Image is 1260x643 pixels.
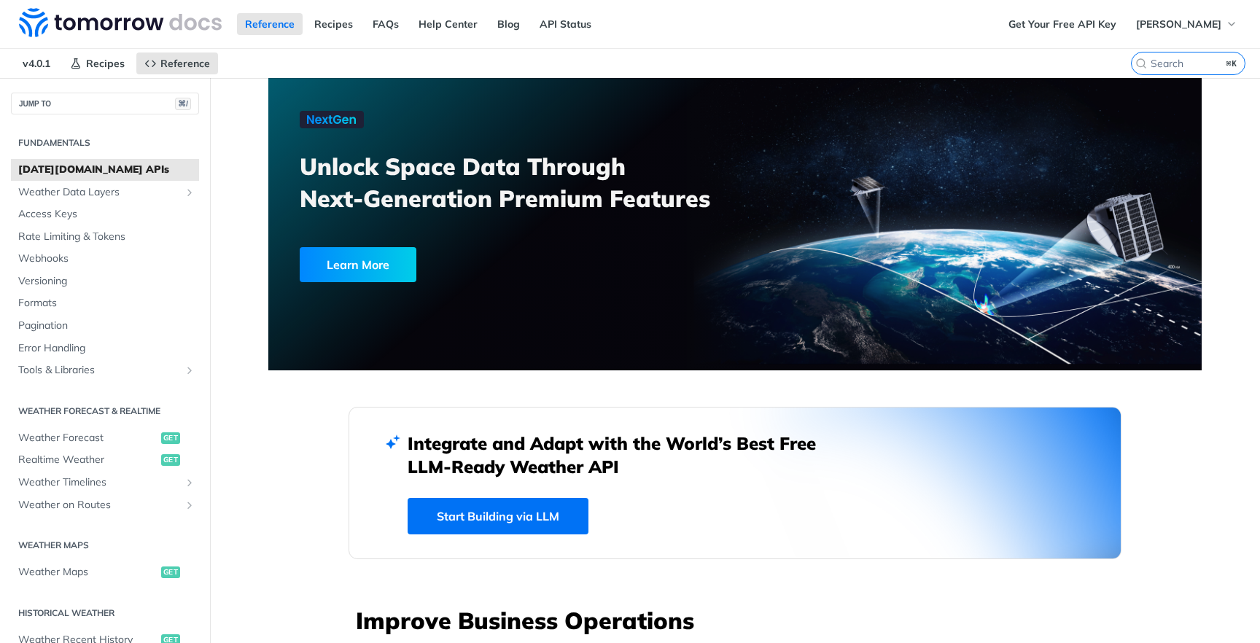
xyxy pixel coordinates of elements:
span: Weather on Routes [18,498,180,513]
span: Weather Data Layers [18,185,180,200]
span: Realtime Weather [18,453,157,467]
a: Pagination [11,315,199,337]
a: Versioning [11,270,199,292]
button: [PERSON_NAME] [1128,13,1245,35]
a: Access Keys [11,203,199,225]
span: ⌘/ [175,98,191,110]
img: NextGen [300,111,364,128]
h2: Historical Weather [11,607,199,620]
span: get [161,454,180,466]
span: Tools & Libraries [18,363,180,378]
a: Error Handling [11,338,199,359]
h2: Fundamentals [11,136,199,149]
a: Help Center [411,13,486,35]
a: Realtime Weatherget [11,449,199,471]
a: Weather on RoutesShow subpages for Weather on Routes [11,494,199,516]
span: Rate Limiting & Tokens [18,230,195,244]
img: Tomorrow.io Weather API Docs [19,8,222,37]
kbd: ⌘K [1223,56,1241,71]
span: Weather Maps [18,565,157,580]
span: get [161,566,180,578]
svg: Search [1135,58,1147,69]
h2: Weather Forecast & realtime [11,405,199,418]
a: Weather Forecastget [11,427,199,449]
button: JUMP TO⌘/ [11,93,199,114]
span: v4.0.1 [15,52,58,74]
a: Weather Data LayersShow subpages for Weather Data Layers [11,182,199,203]
a: Blog [489,13,528,35]
h3: Unlock Space Data Through Next-Generation Premium Features [300,150,751,214]
span: Webhooks [18,252,195,266]
button: Show subpages for Weather on Routes [184,499,195,511]
a: Recipes [62,52,133,74]
a: Start Building via LLM [408,498,588,534]
span: get [161,432,180,444]
span: [PERSON_NAME] [1136,17,1221,31]
span: Reference [160,57,210,70]
span: Pagination [18,319,195,333]
a: [DATE][DOMAIN_NAME] APIs [11,159,199,181]
button: Show subpages for Weather Timelines [184,477,195,488]
a: Rate Limiting & Tokens [11,226,199,248]
a: Get Your Free API Key [1000,13,1124,35]
span: Weather Timelines [18,475,180,490]
a: Formats [11,292,199,314]
a: Reference [237,13,303,35]
a: Weather Mapsget [11,561,199,583]
a: Learn More [300,247,661,282]
span: Formats [18,296,195,311]
button: Show subpages for Tools & Libraries [184,365,195,376]
span: Weather Forecast [18,431,157,445]
a: API Status [532,13,599,35]
h2: Weather Maps [11,539,199,552]
a: Tools & LibrariesShow subpages for Tools & Libraries [11,359,199,381]
span: [DATE][DOMAIN_NAME] APIs [18,163,195,177]
a: Reference [136,52,218,74]
span: Access Keys [18,207,195,222]
h3: Improve Business Operations [356,604,1121,636]
a: FAQs [365,13,407,35]
h2: Integrate and Adapt with the World’s Best Free LLM-Ready Weather API [408,432,838,478]
a: Weather TimelinesShow subpages for Weather Timelines [11,472,199,494]
div: Learn More [300,247,416,282]
button: Show subpages for Weather Data Layers [184,187,195,198]
a: Recipes [306,13,361,35]
span: Error Handling [18,341,195,356]
a: Webhooks [11,248,199,270]
span: Versioning [18,274,195,289]
span: Recipes [86,57,125,70]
